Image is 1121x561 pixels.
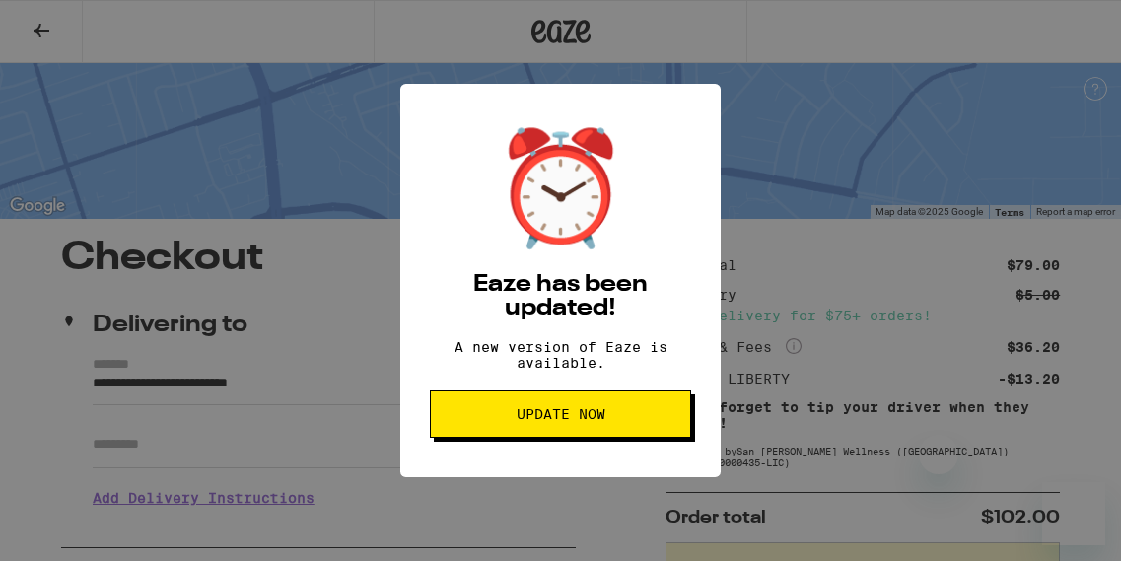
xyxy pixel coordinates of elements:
[430,273,691,320] h2: Eaze has been updated!
[1042,482,1105,545] iframe: Button to launch messaging window
[492,123,630,253] div: ⏰
[430,390,691,438] button: Update Now
[430,339,691,371] p: A new version of Eaze is available.
[517,407,605,421] span: Update Now
[919,435,958,474] iframe: Close message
